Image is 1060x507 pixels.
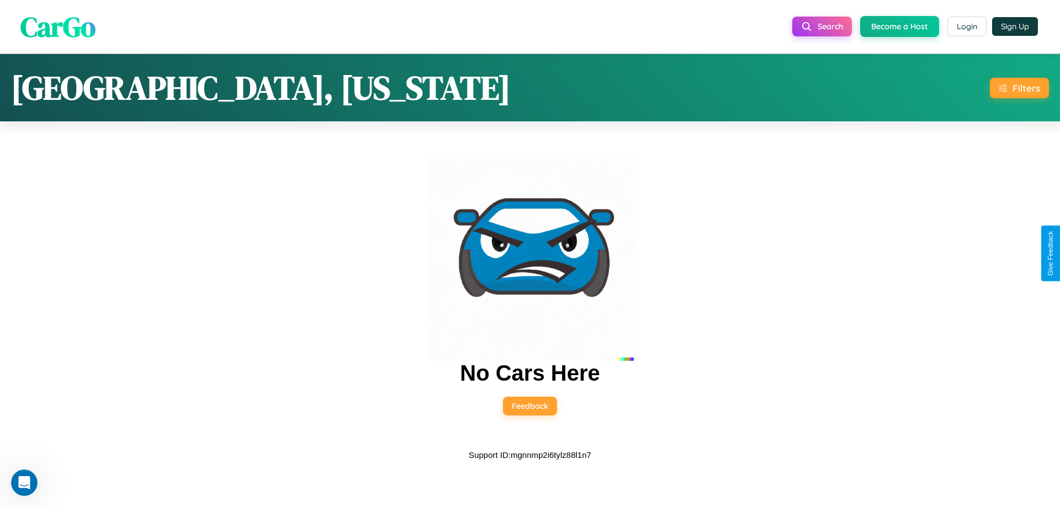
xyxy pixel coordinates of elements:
button: Filters [990,78,1049,98]
button: Login [947,17,987,36]
h1: [GEOGRAPHIC_DATA], [US_STATE] [11,65,511,110]
span: Search [818,22,843,31]
button: Sign Up [992,17,1038,36]
img: car [426,153,634,361]
div: Filters [1013,82,1040,94]
button: Feedback [503,397,557,415]
button: Become a Host [860,16,939,37]
p: Support ID: mgnnmp2i6tylz88l1n7 [469,447,591,462]
span: CarGo [20,7,96,45]
iframe: Intercom live chat [11,469,38,496]
button: Search [792,17,852,36]
div: Give Feedback [1047,231,1054,276]
h2: No Cars Here [460,361,600,386]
